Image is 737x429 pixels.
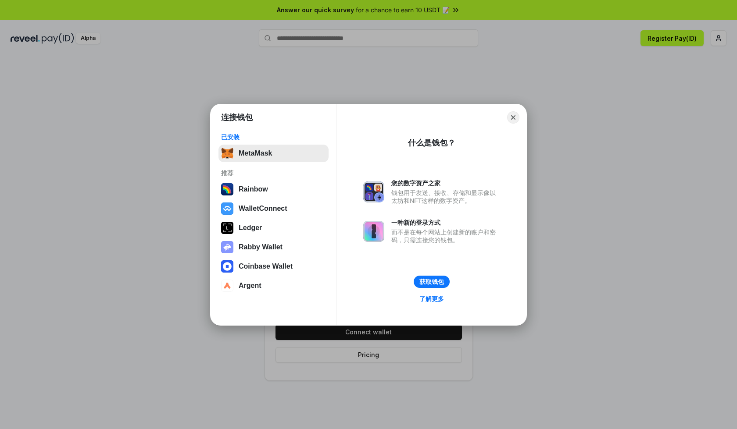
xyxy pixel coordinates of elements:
[218,238,329,256] button: Rabby Wallet
[391,219,500,227] div: 一种新的登录方式
[218,219,329,237] button: Ledger
[363,181,384,202] img: svg+xml,%3Csvg%20xmlns%3D%22http%3A%2F%2Fwww.w3.org%2F2000%2Fsvg%22%20fill%3D%22none%22%20viewBox...
[221,260,233,273] img: svg+xml,%3Csvg%20width%3D%2228%22%20height%3D%2228%22%20viewBox%3D%220%200%2028%2028%22%20fill%3D...
[218,200,329,217] button: WalletConnect
[221,222,233,234] img: svg+xml,%3Csvg%20xmlns%3D%22http%3A%2F%2Fwww.w3.org%2F2000%2Fsvg%22%20width%3D%2228%22%20height%3...
[221,280,233,292] img: svg+xml,%3Csvg%20width%3D%2228%22%20height%3D%2228%22%20viewBox%3D%220%200%2028%2028%22%20fill%3D...
[363,221,384,242] img: svg+xml,%3Csvg%20xmlns%3D%22http%3A%2F%2Fwww.w3.org%2F2000%2Fsvg%22%20fill%3D%22none%22%20viewBox...
[218,258,329,275] button: Coinbase Wallet
[414,276,450,288] button: 获取钱包
[221,169,326,177] div: 推荐
[221,241,233,253] img: svg+xml,%3Csvg%20xmlns%3D%22http%3A%2F%2Fwww.w3.org%2F2000%2Fsvg%22%20fill%3D%22none%22%20viewBox...
[419,295,444,303] div: 了解更多
[391,189,500,205] div: 钱包用于发送、接收、存储和显示像以太坊和NFT这样的数字资产。
[239,262,293,270] div: Coinbase Wallet
[221,202,233,215] img: svg+xml,%3Csvg%20width%3D%2228%22%20height%3D%2228%22%20viewBox%3D%220%200%2028%2028%22%20fill%3D...
[221,133,326,141] div: 已安装
[391,228,500,244] div: 而不是在每个网站上创建新的账户和密码，只需连接您的钱包。
[414,293,449,305] a: 了解更多
[221,183,233,195] img: svg+xml,%3Csvg%20width%3D%22120%22%20height%3D%22120%22%20viewBox%3D%220%200%20120%20120%22%20fil...
[221,147,233,160] img: svg+xml,%3Csvg%20fill%3D%22none%22%20height%3D%2233%22%20viewBox%3D%220%200%2035%2033%22%20width%...
[239,205,287,213] div: WalletConnect
[507,111,519,124] button: Close
[239,185,268,193] div: Rainbow
[218,277,329,294] button: Argent
[408,138,455,148] div: 什么是钱包？
[239,282,261,290] div: Argent
[239,224,262,232] div: Ledger
[221,112,253,123] h1: 连接钱包
[218,145,329,162] button: MetaMask
[391,179,500,187] div: 您的数字资产之家
[419,278,444,286] div: 获取钱包
[239,149,272,157] div: MetaMask
[239,243,283,251] div: Rabby Wallet
[218,181,329,198] button: Rainbow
